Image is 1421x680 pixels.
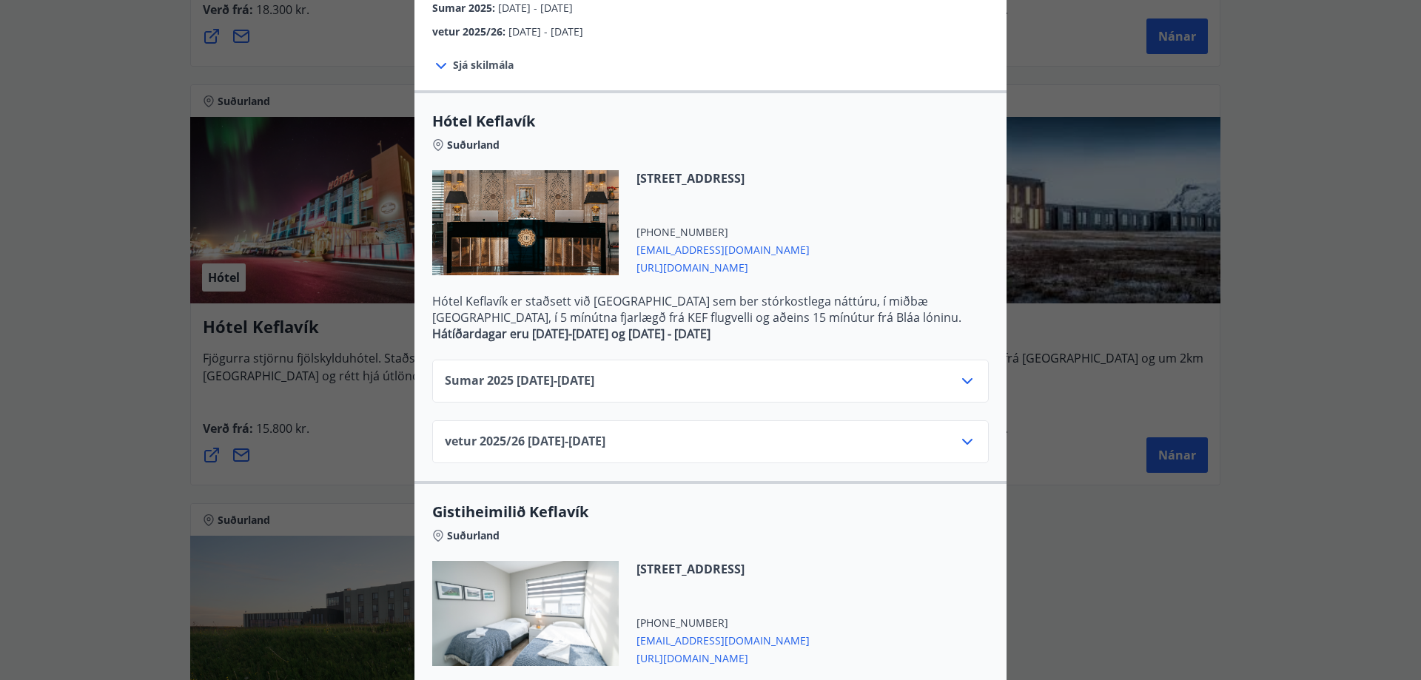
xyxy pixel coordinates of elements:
font: Hótel Keflavík [432,111,535,131]
font: [DATE] [528,433,565,449]
font: Sumar 2025 [432,1,492,15]
font: Sumar 2025 [445,372,514,388]
font: vetur 2025/26 [445,433,525,449]
font: [DATE] [568,433,605,449]
font: [DATE] [517,372,554,388]
font: [STREET_ADDRESS] [636,170,745,186]
font: Sjá skilmála [453,58,514,72]
font: - [565,433,568,449]
font: [URL][DOMAIN_NAME] [636,260,748,275]
font: : [503,24,505,38]
font: [EMAIL_ADDRESS][DOMAIN_NAME] [636,243,810,257]
font: - [554,372,557,388]
font: vetur 2025/26 [432,24,503,38]
font: Hótel Keflavík er staðsett við [GEOGRAPHIC_DATA] sem ber stórkostlega náttúru, í miðbæ [GEOGRAPHI... [432,293,961,326]
font: [DATE] - [DATE] [508,24,583,38]
font: [DATE] [557,372,594,388]
font: Hátíðardagar eru [DATE]-[DATE] og [DATE] - [DATE] [432,326,710,342]
font: : [492,1,495,15]
font: [DATE] - [DATE] [498,1,573,15]
font: Suðurland [447,138,500,152]
font: [PHONE_NUMBER] [636,225,728,239]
